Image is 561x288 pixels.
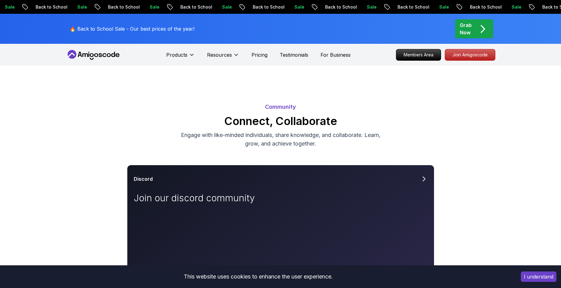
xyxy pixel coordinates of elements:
a: Testimonials [280,51,308,59]
p: Back to School [464,4,506,10]
p: Back to School [30,4,72,10]
p: Members Area [396,49,441,60]
p: Sale [217,4,236,10]
a: Pricing [252,51,267,59]
p: Community [66,103,495,111]
a: Members Area [396,49,441,61]
p: Join Amigoscode [445,49,495,60]
p: Sale [506,4,526,10]
h3: Discord [134,175,153,183]
p: Resources [207,51,232,59]
p: Back to School [175,4,217,10]
button: Accept cookies [521,271,556,282]
a: Join Amigoscode [445,49,495,61]
p: Grab Now [460,21,472,36]
p: Back to School [102,4,144,10]
p: Engage with like-minded individuals, share knowledge, and collaborate. Learn, grow, and achieve t... [178,131,384,148]
p: Back to School [247,4,289,10]
p: Sale [361,4,381,10]
p: Products [166,51,187,59]
button: Resources [207,51,239,63]
p: 🔥 Back to School Sale - Our best prices of the year! [70,25,194,32]
p: Join our discord community [134,192,272,203]
p: Sale [72,4,91,10]
h2: Connect, Collaborate [66,115,495,127]
p: Sale [144,4,164,10]
p: Sale [289,4,309,10]
button: Products [166,51,195,63]
div: This website uses cookies to enhance the user experience. [5,270,512,283]
a: For Business [321,51,351,59]
p: Sale [434,4,453,10]
p: Back to School [320,4,361,10]
p: Back to School [392,4,434,10]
